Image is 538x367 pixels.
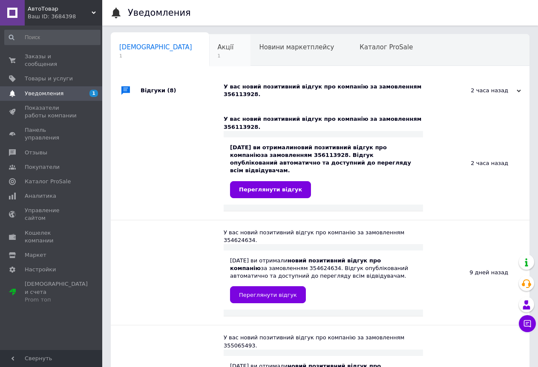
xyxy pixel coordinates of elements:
[230,257,417,304] div: [DATE] ви отримали за замовленням 354624634. Відгук опублікований автоматично та доступний до пер...
[25,296,88,304] div: Prom топ
[25,163,60,171] span: Покупатели
[25,178,71,185] span: Каталог ProSale
[423,220,529,325] div: 9 дней назад
[259,43,334,51] span: Новини маркетплейсу
[25,90,63,97] span: Уведомления
[119,53,192,59] span: 1
[28,5,92,13] span: АвтоТовар
[28,13,102,20] div: Ваш ID: 3684398
[4,30,101,45] input: Поиск
[224,83,436,98] div: У вас новий позитивний відгук про компанію за замовленням 356113928.
[141,74,224,107] div: Відгуки
[25,149,47,156] span: Отзывы
[25,53,79,68] span: Заказы и сообщения
[239,186,302,193] span: Переглянути відгук
[230,181,311,198] a: Переглянути відгук
[224,115,423,131] div: У вас новий позитивний відгук про компанію за замовленням 356113928.
[436,87,521,94] div: 2 часа назад
[239,292,297,298] span: Переглянути відгук
[89,90,98,97] span: 1
[25,192,56,200] span: Аналитика
[119,43,192,51] span: [DEMOGRAPHIC_DATA]
[128,8,191,18] h1: Уведомления
[25,75,73,83] span: Товары и услуги
[25,266,56,273] span: Настройки
[519,315,536,332] button: Чат с покупателем
[230,144,417,198] div: [DATE] ви отримали за замовленням 356113928. Відгук опублікований автоматично та доступний до пер...
[25,207,79,222] span: Управление сайтом
[423,107,529,219] div: 2 часа назад
[230,286,306,303] a: Переглянути відгук
[230,144,387,158] b: новий позитивний відгук про компанію
[167,87,176,94] span: (8)
[360,43,413,51] span: Каталог ProSale
[218,43,234,51] span: Акції
[25,126,79,142] span: Панель управления
[230,257,381,271] b: новий позитивний відгук про компанію
[218,53,234,59] span: 1
[25,104,79,119] span: Показатели работы компании
[25,251,46,259] span: Маркет
[224,229,423,244] div: У вас новий позитивний відгук про компанію за замовленням 354624634.
[25,280,88,304] span: [DEMOGRAPHIC_DATA] и счета
[25,229,79,245] span: Кошелек компании
[224,334,423,349] div: У вас новий позитивний відгук про компанію за замовленням 355065493.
